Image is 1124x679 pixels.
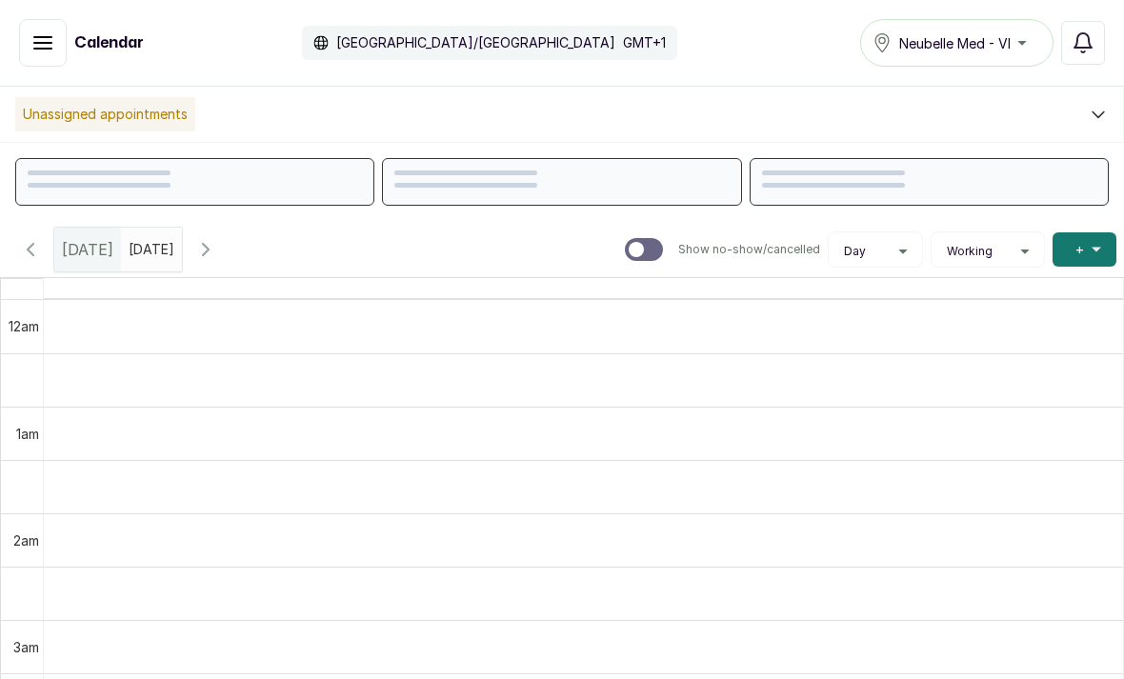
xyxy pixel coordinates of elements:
[10,530,43,550] div: 2am
[1053,232,1116,267] button: +
[12,424,43,444] div: 1am
[860,19,1054,67] button: Neubelle Med - VI
[836,244,914,259] button: Day
[10,637,43,657] div: 3am
[15,97,195,131] p: Unassigned appointments
[1075,240,1084,259] span: +
[844,244,866,259] span: Day
[947,244,993,259] span: Working
[899,33,1011,53] span: Neubelle Med - VI
[62,238,113,261] span: [DATE]
[678,242,820,257] p: Show no-show/cancelled
[939,244,1036,259] button: Working
[54,228,121,271] div: [DATE]
[74,31,144,54] h1: Calendar
[5,316,43,336] div: 12am
[623,33,666,52] p: GMT+1
[336,33,615,52] p: [GEOGRAPHIC_DATA]/[GEOGRAPHIC_DATA]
